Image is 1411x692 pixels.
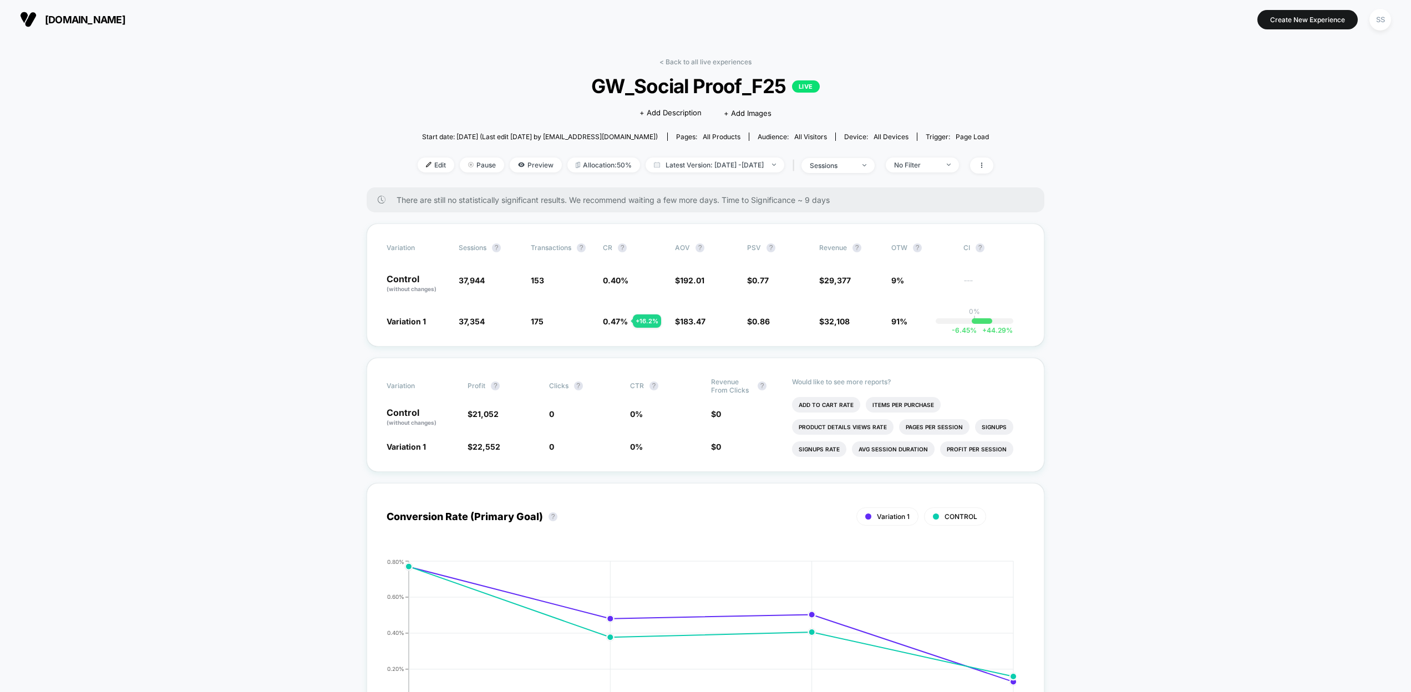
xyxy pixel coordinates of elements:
[473,442,500,451] span: 22,552
[926,133,989,141] div: Trigger:
[711,378,752,394] span: Revenue From Clicks
[772,164,776,166] img: end
[752,276,769,285] span: 0.77
[758,381,767,390] button: ?
[792,419,894,435] li: Product Details Views Rate
[387,408,456,427] p: Control
[676,133,740,141] div: Pages:
[947,164,951,166] img: end
[794,133,827,141] span: All Visitors
[963,277,1024,293] span: ---
[492,243,501,252] button: ?
[976,243,984,252] button: ?
[675,243,690,252] span: AOV
[724,109,772,118] span: + Add Images
[891,276,904,285] span: 9%
[752,317,770,326] span: 0.86
[945,512,977,521] span: CONTROL
[387,317,426,326] span: Variation 1
[20,11,37,28] img: Visually logo
[397,195,1022,205] span: There are still no statistically significant results. We recommend waiting a few more days . Time...
[716,409,721,419] span: 0
[646,157,784,172] span: Latest Version: [DATE] - [DATE]
[577,243,586,252] button: ?
[387,558,404,564] tspan: 0.80%
[387,593,404,600] tspan: 0.60%
[45,14,125,26] span: [DOMAIN_NAME]
[659,58,752,66] a: < Back to all live experiences
[703,133,740,141] span: all products
[549,442,554,451] span: 0
[468,409,499,419] span: $
[977,326,1013,334] span: 44.29 %
[460,157,504,172] span: Pause
[387,442,426,451] span: Variation 1
[468,162,474,167] img: end
[468,381,485,390] span: Profit
[852,441,935,457] li: Avg Session Duration
[630,442,643,451] span: 0 %
[963,243,1024,252] span: CI
[969,307,980,316] p: 0%
[491,381,500,390] button: ?
[952,326,977,334] span: -6.45 %
[891,243,952,252] span: OTW
[792,378,1024,386] p: Would like to see more reports?
[747,276,769,285] span: $
[422,133,658,141] span: Start date: [DATE] (Last edit [DATE] by [EMAIL_ADDRESS][DOMAIN_NAME])
[531,276,544,285] span: 153
[387,629,404,636] tspan: 0.40%
[468,442,500,451] span: $
[630,409,643,419] span: 0 %
[603,317,628,326] span: 0.47 %
[459,276,485,285] span: 37,944
[696,243,704,252] button: ?
[446,74,965,98] span: GW_Social Proof_F25
[459,243,486,252] span: Sessions
[747,243,761,252] span: PSV
[758,133,827,141] div: Audience:
[633,314,661,328] div: + 16.2 %
[387,665,404,672] tspan: 0.20%
[877,512,910,521] span: Variation 1
[819,276,851,285] span: $
[510,157,562,172] span: Preview
[680,276,704,285] span: 192.01
[1366,8,1394,31] button: SS
[956,133,989,141] span: Page Load
[913,243,922,252] button: ?
[747,317,770,326] span: $
[973,316,976,324] p: |
[792,80,820,93] p: LIVE
[819,317,850,326] span: $
[835,133,917,141] span: Device:
[576,162,580,168] img: rebalance
[574,381,583,390] button: ?
[767,243,775,252] button: ?
[387,419,437,426] span: (without changes)
[716,442,721,451] span: 0
[654,162,660,167] img: calendar
[792,397,860,413] li: Add To Cart Rate
[824,317,850,326] span: 32,108
[891,317,907,326] span: 91%
[866,397,941,413] li: Items Per Purchase
[387,274,448,293] p: Control
[790,157,801,174] span: |
[819,243,847,252] span: Revenue
[1369,9,1391,30] div: SS
[824,276,851,285] span: 29,377
[418,157,454,172] span: Edit
[549,381,569,390] span: Clicks
[603,276,628,285] span: 0.40 %
[387,378,448,394] span: Variation
[675,276,704,285] span: $
[531,317,544,326] span: 175
[649,381,658,390] button: ?
[549,409,554,419] span: 0
[975,419,1013,435] li: Signups
[387,243,448,252] span: Variation
[549,512,557,521] button: ?
[459,317,485,326] span: 37,354
[639,108,702,119] span: + Add Description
